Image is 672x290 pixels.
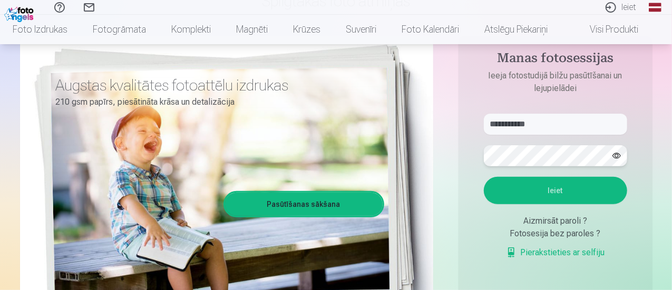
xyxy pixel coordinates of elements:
[472,15,560,44] a: Atslēgu piekariņi
[56,95,376,109] p: 210 gsm papīrs, piesātināta krāsa un detalizācija
[473,69,638,95] p: Ieeja fotostudijā bilžu pasūtīšanai un lejupielādei
[80,15,159,44] a: Fotogrāmata
[389,15,472,44] a: Foto kalendāri
[56,76,376,95] h3: Augstas kvalitātes fotoattēlu izdrukas
[484,227,627,240] div: Fotosesija bez paroles ?
[560,15,651,44] a: Visi produkti
[159,15,223,44] a: Komplekti
[484,215,627,227] div: Aizmirsāt paroli ?
[473,51,638,69] h4: Manas fotosessijas
[484,177,627,204] button: Ieiet
[333,15,389,44] a: Suvenīri
[225,193,383,216] a: Pasūtīšanas sākšana
[223,15,280,44] a: Magnēti
[280,15,333,44] a: Krūzes
[506,246,605,259] a: Pierakstieties ar selfiju
[4,4,36,22] img: /fa1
